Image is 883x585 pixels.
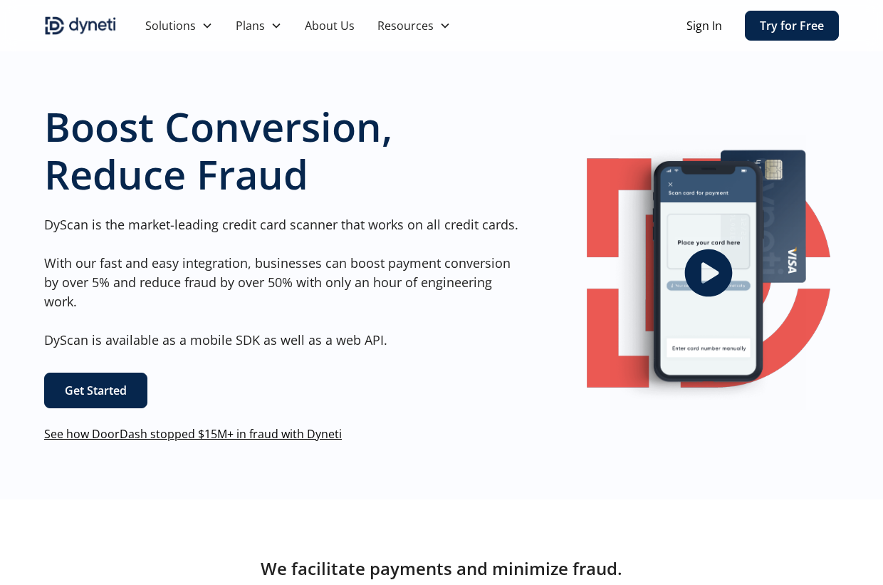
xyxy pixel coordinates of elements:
[44,103,521,198] h1: Boost Conversion, Reduce Fraud
[236,17,265,34] div: Plans
[145,17,196,34] div: Solutions
[44,215,521,350] p: DyScan is the market-leading credit card scanner that works on all credit cards. With our fast an...
[377,17,434,34] div: Resources
[745,11,839,41] a: Try for Free
[44,14,117,37] a: home
[134,11,224,40] div: Solutions
[44,426,342,442] a: See how DoorDash stopped $15M+ in fraud with Dyneti
[578,135,839,410] a: open lightbox
[44,373,147,408] a: Get Started
[224,11,293,40] div: Plans
[686,17,722,34] a: Sign In
[44,14,117,37] img: Dyneti indigo logo
[610,135,806,410] img: Image of a mobile Dyneti UI scanning a credit card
